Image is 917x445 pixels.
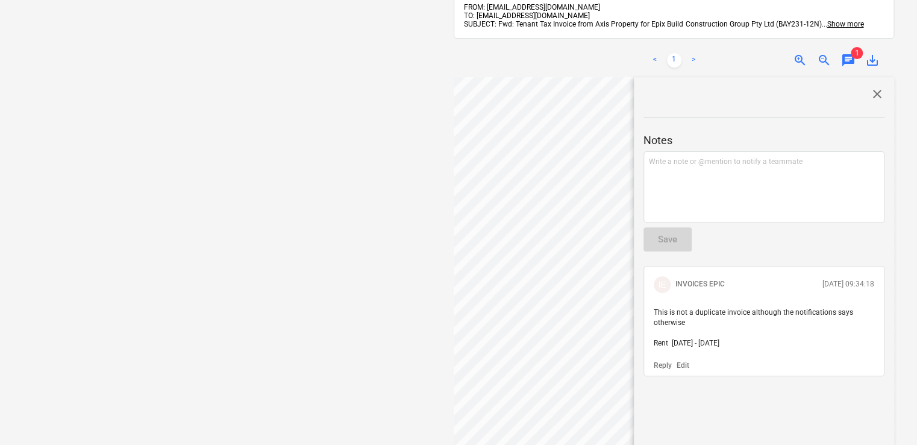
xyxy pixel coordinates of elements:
span: Show more [827,20,863,28]
p: INVOICES EPIC [675,279,725,289]
span: close [870,87,884,101]
span: zoom_out [817,53,831,68]
p: Notes [643,133,884,148]
span: chat [841,53,856,68]
span: save_alt [865,53,880,68]
span: TO: [EMAIL_ADDRESS][DOMAIN_NAME] [464,11,590,20]
a: Next page [686,53,701,68]
a: Page 1 is your current page [667,53,681,68]
p: [DATE] 09:34:18 [822,279,874,289]
iframe: Chat Widget [857,387,917,445]
span: 1 [851,47,863,59]
span: ... [821,20,863,28]
button: Reply [654,361,672,371]
span: zoom_in [793,53,807,68]
a: Previous page [648,53,662,68]
button: Edit [677,361,689,371]
span: This is not a duplicate invoice although the notifications says otherwise Rent [DATE] - [DATE] [654,308,855,347]
span: FROM: [EMAIL_ADDRESS][DOMAIN_NAME] [464,3,600,11]
span: SUBJECT: Fwd: Tenant Tax Invoice from Axis Property for Epix Build Construction Group Pty Ltd (BA... [464,20,821,28]
div: INVOICES EPIC [654,276,671,293]
span: IE [658,280,666,289]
